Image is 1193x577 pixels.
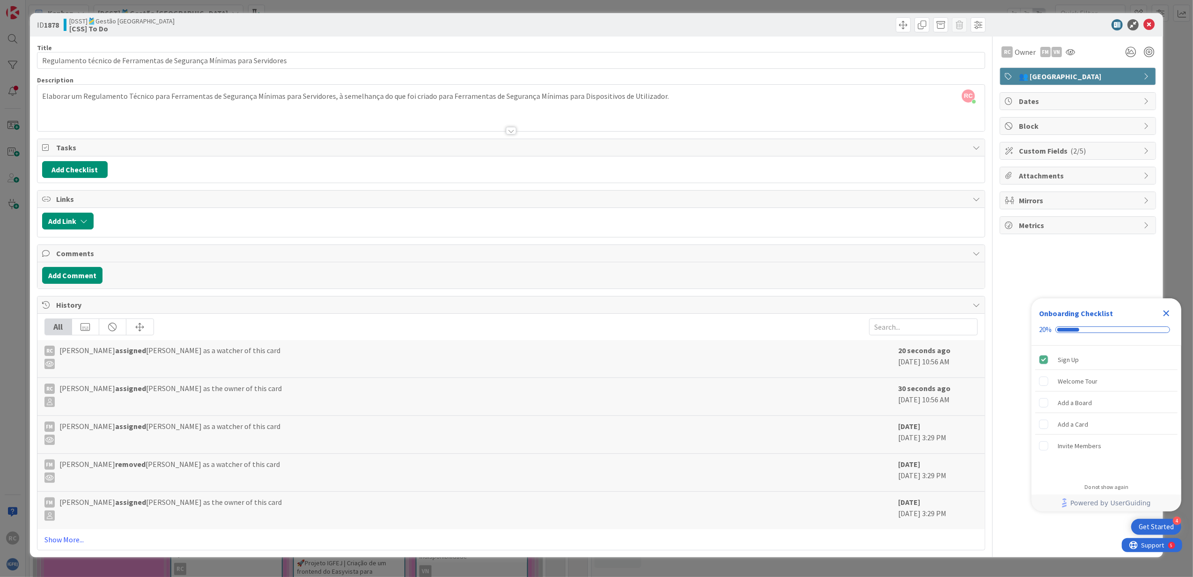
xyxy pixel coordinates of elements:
div: 4 [1173,517,1181,525]
div: [DATE] 3:29 PM [898,421,978,449]
button: Add Checklist [42,161,108,178]
p: Elaborar um Regulamento Técnico para Ferramentas de Segurança Mínimas para Servidores, à semelhan... [42,91,981,102]
span: Description [37,76,73,84]
b: assigned [115,497,146,507]
div: Welcome Tour [1058,376,1098,387]
span: Mirrors [1019,195,1139,206]
b: removed [115,459,146,469]
span: Support [20,1,43,13]
div: Add a Board [1058,397,1092,408]
div: [DATE] 10:56 AM [898,345,978,373]
div: [DATE] 3:29 PM [898,496,978,525]
div: VN [1052,47,1062,57]
div: FM [44,459,55,470]
div: Sign Up is complete. [1035,349,1178,370]
span: [PERSON_NAME] [PERSON_NAME] as a watcher of this card [59,345,280,369]
div: Close Checklist [1159,306,1174,321]
span: Custom Fields [1019,145,1139,156]
b: assigned [115,346,146,355]
div: Checklist progress: 20% [1039,325,1174,334]
div: FM [44,497,55,508]
span: [DSST]🎽Gestão [GEOGRAPHIC_DATA] [69,17,175,25]
span: History [56,299,968,311]
a: Show More... [44,534,978,545]
div: [DATE] 3:29 PM [898,459,978,487]
span: ( 2/5 ) [1070,146,1086,155]
b: 1878 [44,20,59,30]
div: Checklist Container [1032,298,1181,511]
b: 30 seconds ago [898,384,951,393]
b: [DATE] [898,497,920,507]
a: Powered by UserGuiding [1036,495,1177,511]
span: Links [56,193,968,205]
span: 👥 [GEOGRAPHIC_DATA] [1019,71,1139,82]
div: Get Started [1139,522,1174,532]
button: Add Link [42,213,94,229]
div: Sign Up [1058,354,1079,365]
span: Comments [56,248,968,259]
div: RC [1002,46,1013,58]
div: Onboarding Checklist [1039,308,1113,319]
div: Invite Members is incomplete. [1035,436,1178,456]
span: Owner [1015,46,1036,58]
span: Tasks [56,142,968,153]
div: Do not show again [1084,483,1128,491]
div: 5 [49,4,51,11]
span: Dates [1019,96,1139,107]
div: Add a Card is incomplete. [1035,414,1178,435]
div: RC [44,346,55,356]
span: [PERSON_NAME] [PERSON_NAME] as a watcher of this card [59,421,280,445]
b: assigned [115,422,146,431]
span: [PERSON_NAME] [PERSON_NAME] as a watcher of this card [59,459,280,483]
input: type card name here... [37,52,986,69]
span: Powered by UserGuiding [1070,497,1151,509]
button: Add Comment [42,267,102,284]
div: Welcome Tour is incomplete. [1035,371,1178,392]
label: Title [37,44,52,52]
div: Add a Card [1058,419,1088,430]
span: [PERSON_NAME] [PERSON_NAME] as the owner of this card [59,496,282,521]
b: assigned [115,384,146,393]
b: 20 seconds ago [898,346,951,355]
div: Footer [1032,495,1181,511]
b: [DATE] [898,422,920,431]
div: 20% [1039,325,1052,334]
div: All [45,319,72,335]
div: Invite Members [1058,440,1101,451]
span: [PERSON_NAME] [PERSON_NAME] as the owner of this card [59,383,282,407]
div: RC [44,384,55,394]
div: Open Get Started checklist, remaining modules: 4 [1131,519,1181,535]
div: FM [1040,47,1051,57]
span: RC [962,89,975,103]
b: [CSS] To Do [69,25,175,32]
span: ID [37,19,59,30]
div: [DATE] 10:56 AM [898,383,978,411]
span: Attachments [1019,170,1139,181]
b: [DATE] [898,459,920,469]
div: Add a Board is incomplete. [1035,392,1178,413]
span: Block [1019,120,1139,132]
span: Metrics [1019,220,1139,231]
div: Checklist items [1032,346,1181,477]
input: Search... [869,318,978,335]
div: FM [44,422,55,432]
